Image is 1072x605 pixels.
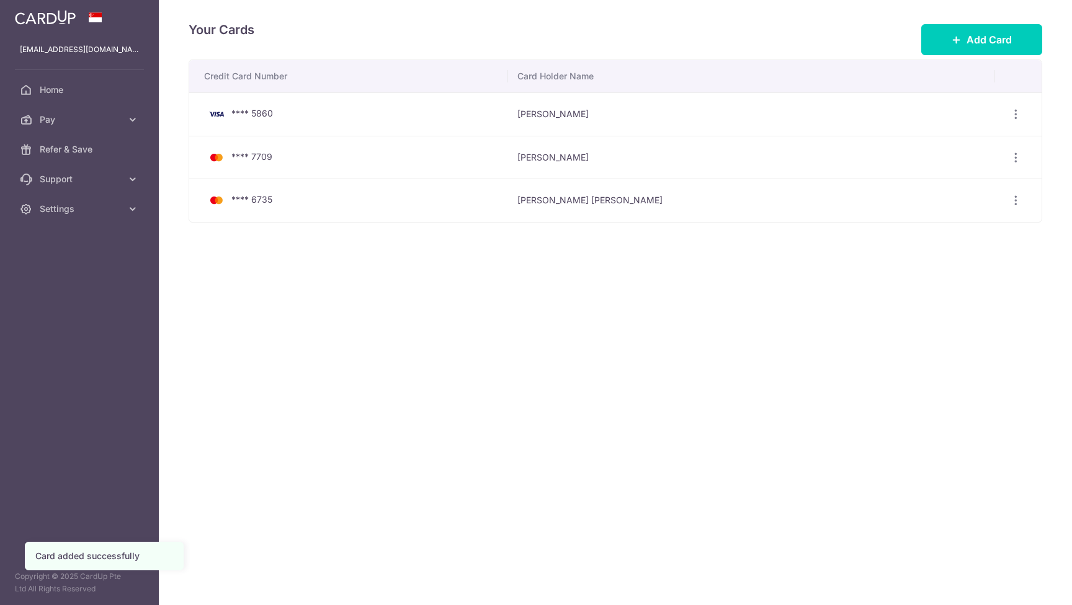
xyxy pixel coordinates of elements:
span: Refer & Save [40,143,122,156]
img: Bank Card [204,107,229,121]
span: Add Card [967,32,1012,47]
span: Home [40,84,122,96]
span: Support [40,173,122,185]
button: Add Card [921,24,1042,55]
th: Credit Card Number [189,60,507,92]
h4: Your Cards [189,20,254,40]
div: Card added successfully [35,550,173,562]
p: [EMAIL_ADDRESS][DOMAIN_NAME] [20,43,139,56]
td: [PERSON_NAME] [507,92,994,136]
td: [PERSON_NAME] [PERSON_NAME] [507,179,994,222]
th: Card Holder Name [507,60,994,92]
img: CardUp [15,10,76,25]
span: Pay [40,113,122,126]
span: Settings [40,203,122,215]
img: Bank Card [204,150,229,165]
td: [PERSON_NAME] [507,136,994,179]
img: Bank Card [204,193,229,208]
